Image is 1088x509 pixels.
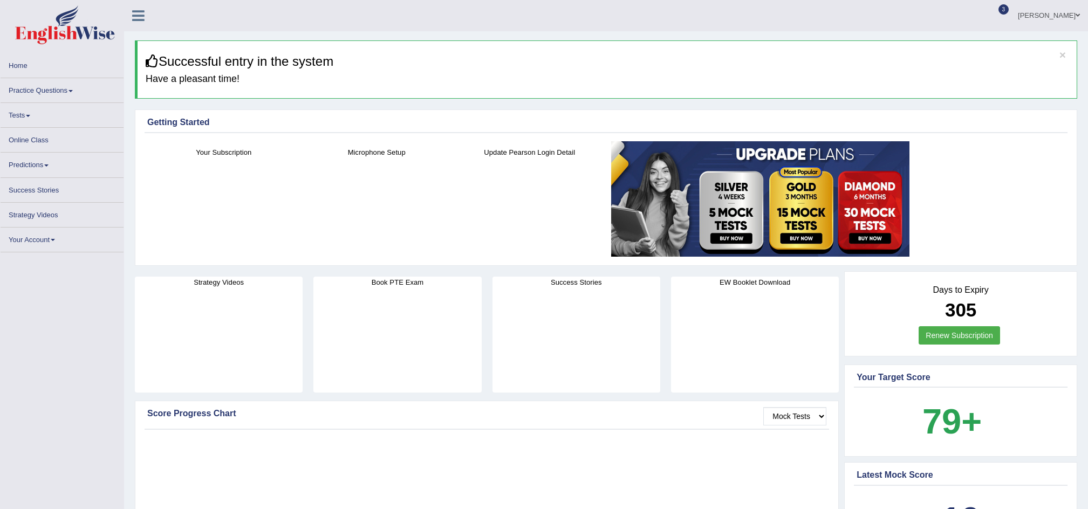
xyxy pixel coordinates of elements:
[1,228,124,249] a: Your Account
[1059,49,1066,60] button: ×
[919,326,1000,345] a: Renew Subscription
[1,128,124,149] a: Online Class
[305,147,447,158] h4: Microphone Setup
[857,285,1065,295] h4: Days to Expiry
[153,147,295,158] h4: Your Subscription
[1,178,124,199] a: Success Stories
[147,407,826,420] div: Score Progress Chart
[1,78,124,99] a: Practice Questions
[611,141,909,257] img: small5.jpg
[146,54,1069,68] h3: Successful entry in the system
[857,469,1065,482] div: Latest Mock Score
[857,371,1065,384] div: Your Target Score
[147,116,1065,129] div: Getting Started
[1,103,124,124] a: Tests
[313,277,481,288] h4: Book PTE Exam
[1,203,124,224] a: Strategy Videos
[1,153,124,174] a: Predictions
[492,277,660,288] h4: Success Stories
[998,4,1009,15] span: 3
[146,74,1069,85] h4: Have a pleasant time!
[922,402,982,441] b: 79+
[671,277,839,288] h4: EW Booklet Download
[459,147,600,158] h4: Update Pearson Login Detail
[1,53,124,74] a: Home
[135,277,303,288] h4: Strategy Videos
[945,299,976,320] b: 305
